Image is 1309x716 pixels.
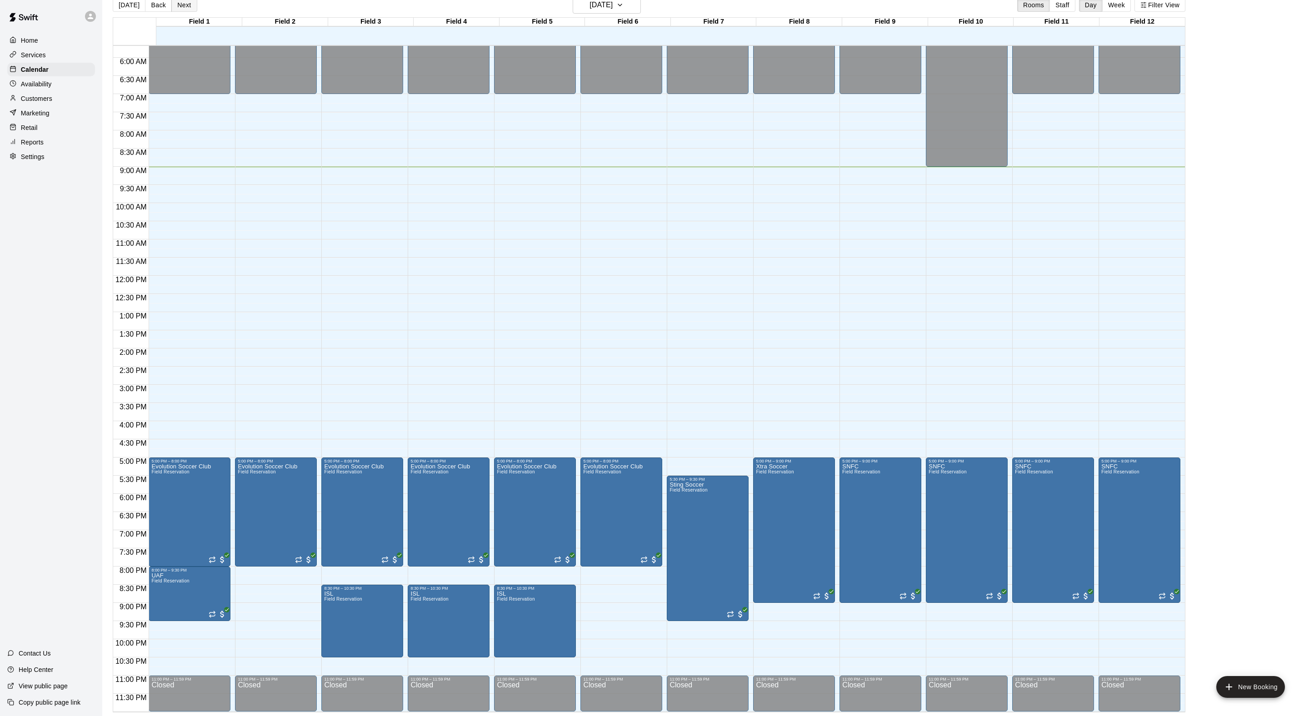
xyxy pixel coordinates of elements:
[151,459,228,463] div: 5:00 PM – 8:00 PM
[114,258,149,265] span: 11:30 AM
[149,567,230,621] div: 8:00 PM – 9:30 PM: UAF
[113,676,149,683] span: 11:00 PM
[7,48,95,62] div: Services
[21,152,45,161] p: Settings
[7,34,95,47] a: Home
[753,457,835,603] div: 5:00 PM – 9:00 PM: Xtra Soccer
[21,94,52,103] p: Customers
[117,312,149,320] span: 1:00 PM
[218,555,227,564] span: All customers have paid
[117,621,149,629] span: 9:30 PM
[113,294,149,302] span: 12:30 PM
[408,676,490,711] div: 11:00 PM – 11:59 PM: Closed
[497,677,573,681] div: 11:00 PM – 11:59 PM
[410,469,448,474] span: Field Reservation
[209,611,216,618] span: Recurring event
[238,459,314,463] div: 5:00 PM – 8:00 PM
[324,586,400,591] div: 8:30 PM – 10:30 PM
[494,585,576,657] div: 8:30 PM – 10:30 PM: ISL
[156,18,242,26] div: Field 1
[7,121,95,134] div: Retail
[117,567,149,574] span: 8:00 PM
[563,555,572,564] span: All customers have paid
[1012,676,1094,711] div: 11:00 PM – 11:59 PM: Closed
[21,65,49,74] p: Calendar
[667,676,749,711] div: 11:00 PM – 11:59 PM: Closed
[929,681,1005,715] div: Closed
[7,63,95,76] a: Calendar
[21,36,38,45] p: Home
[21,50,46,60] p: Services
[21,109,50,118] p: Marketing
[114,239,149,247] span: 11:00 AM
[497,469,535,474] span: Field Reservation
[7,150,95,164] a: Settings
[1015,681,1091,715] div: Closed
[1014,18,1099,26] div: Field 11
[324,469,362,474] span: Field Reservation
[497,586,573,591] div: 8:30 PM – 10:30 PM
[118,149,149,156] span: 8:30 AM
[1015,677,1091,681] div: 11:00 PM – 11:59 PM
[321,457,403,567] div: 5:00 PM – 8:00 PM: Evolution Soccer Club
[554,556,561,563] span: Recurring event
[117,385,149,393] span: 3:00 PM
[149,457,230,567] div: 5:00 PM – 8:00 PM: Evolution Soccer Club
[117,439,149,447] span: 4:30 PM
[842,469,880,474] span: Field Reservation
[494,457,576,567] div: 5:00 PM – 8:00 PM: Evolution Soccer Club
[113,639,149,647] span: 10:00 PM
[118,185,149,193] span: 9:30 AM
[19,665,53,674] p: Help Center
[583,469,621,474] span: Field Reservation
[671,18,757,26] div: Field 7
[929,677,1005,681] div: 11:00 PM – 11:59 PM
[929,459,1005,463] div: 5:00 PM – 9:00 PM
[1101,681,1178,715] div: Closed
[929,469,966,474] span: Field Reservation
[324,681,400,715] div: Closed
[669,477,746,482] div: 5:30 PM – 9:30 PM
[585,18,671,26] div: Field 6
[114,221,149,229] span: 10:30 AM
[117,585,149,592] span: 8:30 PM
[667,476,749,621] div: 5:30 PM – 9:30 PM: Sting Soccer
[117,348,149,356] span: 2:00 PM
[756,681,832,715] div: Closed
[117,367,149,374] span: 2:30 PM
[238,469,275,474] span: Field Reservation
[117,403,149,411] span: 3:30 PM
[414,18,500,26] div: Field 4
[1101,469,1139,474] span: Field Reservation
[321,585,403,657] div: 8:30 PM – 10:30 PM: ISL
[909,592,918,601] span: All customers have paid
[235,676,317,711] div: 11:00 PM – 11:59 PM: Closed
[7,92,95,105] a: Customers
[117,457,149,465] span: 5:00 PM
[494,676,576,711] div: 11:00 PM – 11:59 PM: Closed
[753,676,835,711] div: 11:00 PM – 11:59 PM: Closed
[1099,676,1180,711] div: 11:00 PM – 11:59 PM: Closed
[1099,18,1185,26] div: Field 12
[756,459,832,463] div: 5:00 PM – 9:00 PM
[736,610,745,619] span: All customers have paid
[117,421,149,429] span: 4:00 PM
[410,586,487,591] div: 8:30 PM – 10:30 PM
[1099,457,1180,603] div: 5:00 PM – 9:00 PM: SNFC
[149,676,230,711] div: 11:00 PM – 11:59 PM: Closed
[986,592,993,600] span: Recurring event
[1081,592,1090,601] span: All customers have paid
[324,459,400,463] div: 5:00 PM – 8:00 PM
[19,698,80,707] p: Copy public page link
[7,77,95,91] div: Availability
[842,681,919,715] div: Closed
[756,18,842,26] div: Field 8
[1015,469,1053,474] span: Field Reservation
[7,135,95,149] div: Reports
[238,681,314,715] div: Closed
[756,469,794,474] span: Field Reservation
[497,597,535,602] span: Field Reservation
[19,649,51,658] p: Contact Us
[839,457,921,603] div: 5:00 PM – 9:00 PM: SNFC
